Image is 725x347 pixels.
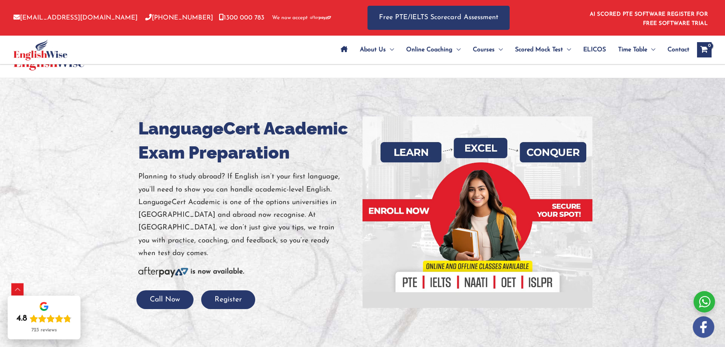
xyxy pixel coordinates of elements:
[16,313,27,324] div: 4.8
[31,327,57,333] div: 723 reviews
[563,36,571,63] span: Menu Toggle
[400,36,467,63] a: Online CoachingMenu Toggle
[335,36,689,63] nav: Site Navigation: Main Menu
[585,5,712,30] aside: Header Widget 1
[577,36,612,63] a: ELICOS
[145,15,213,21] a: [PHONE_NUMBER]
[612,36,661,63] a: Time TableMenu Toggle
[473,36,495,63] span: Courses
[406,36,453,63] span: Online Coaching
[219,15,264,21] a: 1300 000 783
[495,36,503,63] span: Menu Toggle
[201,296,255,303] a: Register
[13,15,138,21] a: [EMAIL_ADDRESS][DOMAIN_NAME]
[509,36,577,63] a: Scored Mock TestMenu Toggle
[515,36,563,63] span: Scored Mock Test
[354,36,400,63] a: About UsMenu Toggle
[360,36,386,63] span: About Us
[13,39,67,61] img: cropped-ew-logo
[190,268,244,275] b: is now available.
[453,36,461,63] span: Menu Toggle
[590,11,708,26] a: AI SCORED PTE SOFTWARE REGISTER FOR FREE SOFTWARE TRIAL
[668,36,689,63] span: Contact
[583,36,606,63] span: ELICOS
[138,170,357,260] p: Planning to study abroad? If English isn’t your first language, you’ll need to show you can handl...
[138,267,188,277] img: Afterpay-Logo
[138,116,357,165] h1: LanguageCert Academic Exam Preparation
[661,36,689,63] a: Contact
[201,290,255,309] button: Register
[272,14,308,22] span: We now accept
[467,36,509,63] a: CoursesMenu Toggle
[697,42,712,57] a: View Shopping Cart, empty
[386,36,394,63] span: Menu Toggle
[618,36,647,63] span: Time Table
[136,296,194,303] a: Call Now
[136,290,194,309] button: Call Now
[310,16,331,20] img: Afterpay-Logo
[16,313,72,324] div: Rating: 4.8 out of 5
[647,36,655,63] span: Menu Toggle
[693,316,714,338] img: white-facebook.png
[367,6,510,30] a: Free PTE/IELTS Scorecard Assessment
